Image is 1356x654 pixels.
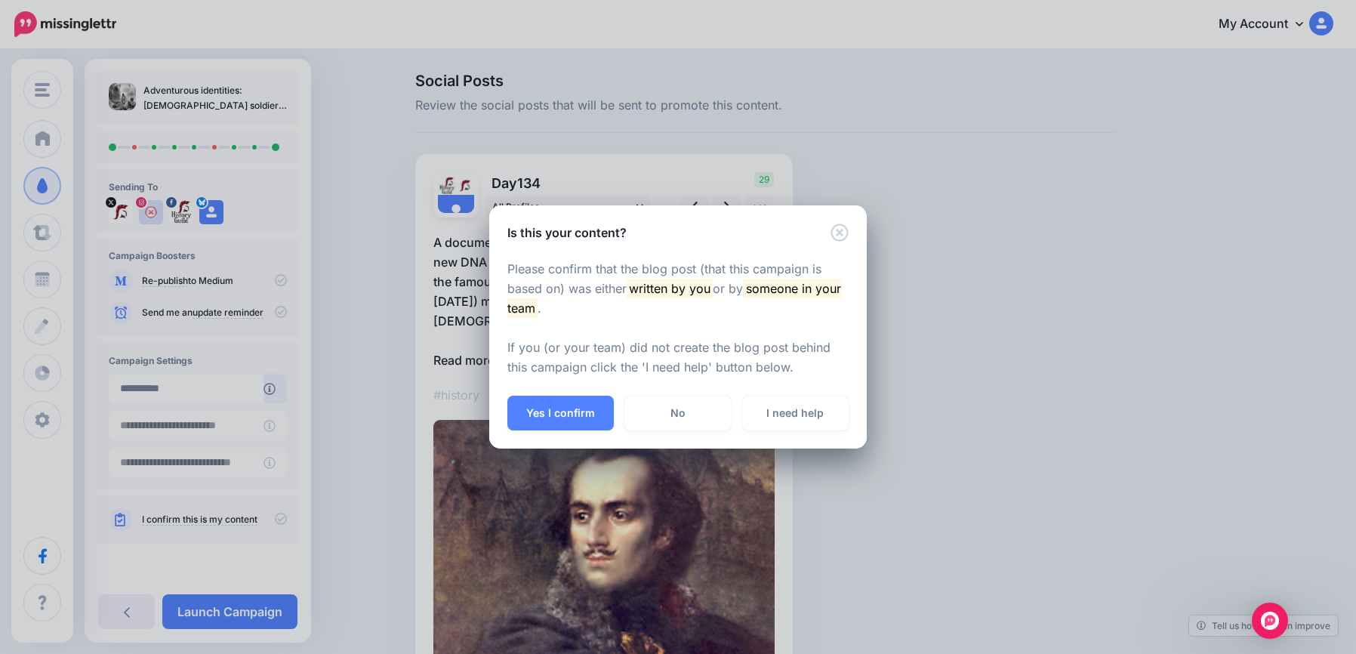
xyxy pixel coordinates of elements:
mark: someone in your team [507,279,841,318]
div: Open Intercom Messenger [1252,603,1288,639]
h5: Is this your content? [507,224,627,242]
a: I need help [742,396,849,430]
button: Yes I confirm [507,396,614,430]
button: Close [831,224,849,242]
mark: written by you [627,279,713,298]
p: Please confirm that the blog post (that this campaign is based on) was either or by . If you (or ... [507,260,849,378]
a: No [624,396,731,430]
